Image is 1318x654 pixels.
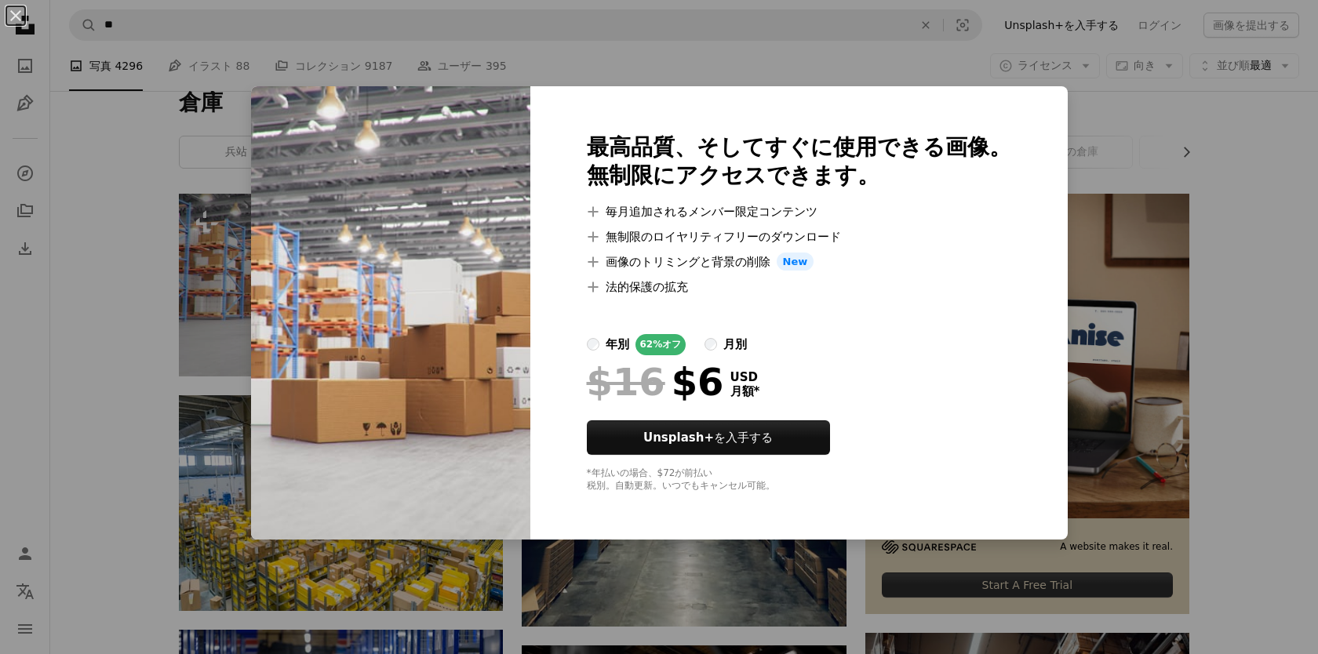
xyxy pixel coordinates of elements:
[606,335,629,354] div: 年別
[587,278,1011,296] li: 法的保護の拡充
[587,202,1011,221] li: 毎月追加されるメンバー限定コンテンツ
[587,227,1011,246] li: 無制限のロイヤリティフリーのダウンロード
[587,420,830,455] button: Unsplash+を入手する
[587,253,1011,271] li: 画像のトリミングと背景の削除
[723,335,747,354] div: 月別
[251,86,530,540] img: premium_photo-1681426730828-bfee2d13861d
[635,334,686,355] div: 62% オフ
[777,253,814,271] span: New
[643,431,714,445] strong: Unsplash+
[587,133,1011,190] h2: 最高品質、そしてすぐに使用できる画像。 無制限にアクセスできます。
[587,362,724,402] div: $6
[587,467,1011,492] div: *年払いの場合、 $72 が前払い 税別。自動更新。いつでもキャンセル可能。
[705,338,717,351] input: 月別
[587,338,599,351] input: 年別62%オフ
[587,362,665,402] span: $16
[730,370,760,384] span: USD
